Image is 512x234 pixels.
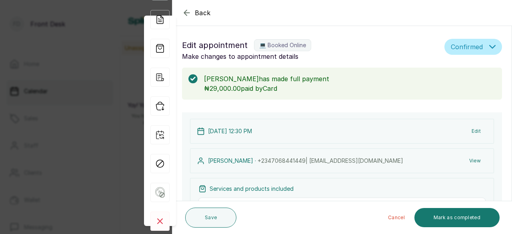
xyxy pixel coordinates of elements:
button: View [463,154,487,168]
span: Back [195,8,211,18]
span: +234 7068441449 | [EMAIL_ADDRESS][DOMAIN_NAME] [258,157,403,164]
button: Save [185,208,236,228]
button: Confirmed [444,39,502,55]
p: Make changes to appointment details [182,52,441,61]
span: Edit appointment [182,39,248,52]
label: 💻 Booked Online [254,39,311,51]
button: Edit [465,124,487,138]
button: Cancel [382,208,411,227]
button: Back [182,8,211,18]
p: ₦29,000.00 paid by Card [204,84,496,93]
p: [PERSON_NAME] has made full payment [204,74,496,84]
p: [DATE] 12:30 PM [208,127,252,135]
button: Mark as completed [414,208,500,227]
p: [PERSON_NAME] · [208,157,403,165]
span: Confirmed [451,42,483,52]
p: Services and products included [210,185,294,193]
